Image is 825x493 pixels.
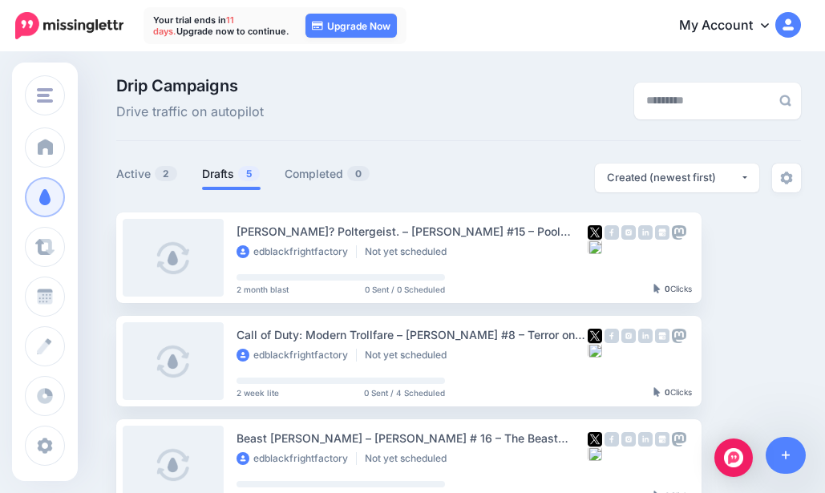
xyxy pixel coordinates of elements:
img: settings-grey.png [780,172,793,184]
b: 0 [665,284,670,293]
li: edblackfrightfactory [237,349,357,362]
a: Active2 [116,164,178,184]
img: google_business-grey-square.png [655,225,669,240]
img: linkedin-grey-square.png [638,225,653,240]
span: 5 [238,166,260,181]
b: 0 [665,387,670,397]
img: bluesky-grey-square.png [588,240,602,254]
li: edblackfrightfactory [237,245,357,258]
a: Completed0 [285,164,370,184]
img: facebook-grey-square.png [605,432,619,447]
img: facebook-grey-square.png [605,225,619,240]
img: search-grey-6.png [779,95,791,107]
img: bluesky-grey-square.png [588,343,602,358]
a: Drafts5 [202,164,261,184]
span: Drip Campaigns [116,78,264,94]
a: Upgrade Now [305,14,397,38]
span: 11 days. [153,14,234,37]
li: Not yet scheduled [365,245,455,258]
img: twitter-square.png [588,329,602,343]
img: twitter-square.png [588,432,602,447]
div: Clicks [653,388,692,398]
div: Open Intercom Messenger [714,438,753,477]
img: twitter-square.png [588,225,602,240]
p: Your trial ends in Upgrade now to continue. [153,14,289,37]
img: instagram-grey-square.png [621,225,636,240]
img: google_business-grey-square.png [655,329,669,343]
img: menu.png [37,88,53,103]
img: pointer-grey-darker.png [653,387,661,397]
img: Missinglettr [15,12,123,39]
span: Drive traffic on autopilot [116,102,264,123]
a: My Account [663,6,801,46]
img: pointer-grey-darker.png [653,284,661,293]
span: 0 Sent / 0 Scheduled [365,285,445,293]
div: [PERSON_NAME]? Poltergeist. – [PERSON_NAME] #15 – Pool Ghoul [237,222,588,240]
span: 2 [155,166,177,181]
div: Call of Duty: Modern Trollfare – [PERSON_NAME] #8 – Terror on Troll Mountain [237,325,588,344]
img: instagram-grey-square.png [621,329,636,343]
span: 0 [347,166,370,181]
li: Not yet scheduled [365,452,455,465]
span: 0 Sent / 4 Scheduled [364,389,445,397]
img: google_business-grey-square.png [655,432,669,447]
img: linkedin-grey-square.png [638,329,653,343]
div: Clicks [653,285,692,294]
img: mastodon-grey-square.png [672,432,686,447]
img: bluesky-grey-square.png [588,447,602,461]
img: mastodon-grey-square.png [672,225,686,240]
div: Beast [PERSON_NAME] – [PERSON_NAME] # 16 – The Beast Beneath the Boardwalk [237,429,588,447]
div: Created (newest first) [607,170,740,185]
img: linkedin-grey-square.png [638,432,653,447]
span: 2 month blast [237,285,289,293]
button: Created (newest first) [595,164,759,192]
img: mastodon-grey-square.png [672,329,686,343]
span: 2 week lite [237,389,279,397]
img: facebook-grey-square.png [605,329,619,343]
img: instagram-grey-square.png [621,432,636,447]
li: edblackfrightfactory [237,452,357,465]
li: Not yet scheduled [365,349,455,362]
